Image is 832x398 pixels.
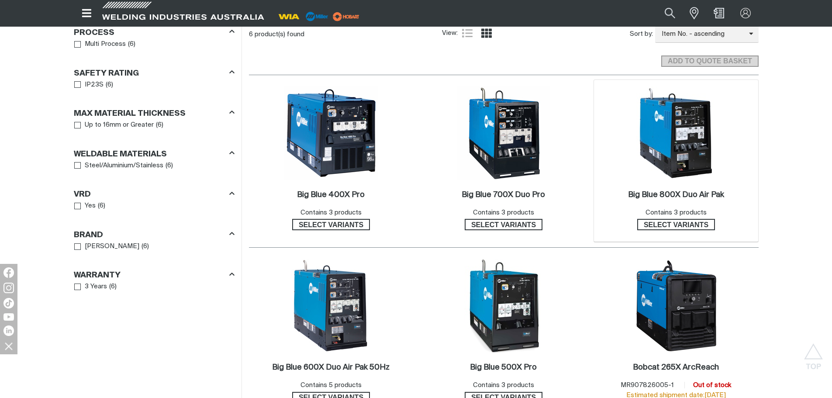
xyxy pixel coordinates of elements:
[74,241,140,253] a: [PERSON_NAME]
[272,363,390,371] h2: Big Blue 600X Duo Air Pak 50Hz
[442,28,458,38] span: View:
[297,191,365,199] h2: Big Blue 400X Pro
[300,208,362,218] div: Contains 3 products
[470,363,537,373] a: Big Blue 500X Pro
[297,190,365,200] a: Big Blue 400X Pro
[628,191,724,199] h2: Big Blue 800X Duo Air Pak
[462,191,545,199] h2: Big Blue 700X Duo Pro
[85,39,126,49] span: Multi Process
[662,55,757,67] span: ADD TO QUOTE BASKET
[462,28,473,38] a: List view
[655,3,685,23] button: Search products
[74,26,235,38] div: Process
[3,313,14,321] img: YouTube
[74,107,235,119] div: Max Material Thickness
[628,190,724,200] a: Big Blue 800X Duo Air Pak
[74,23,235,293] aside: Filters
[74,200,234,212] ul: VRD
[457,87,550,180] img: Big Blue 700X Duo Pro
[74,119,154,131] a: Up to 16mm or Greater
[74,79,234,91] ul: Safety Rating
[74,270,121,280] h3: Warranty
[249,45,759,69] section: Add to cart control
[85,161,163,171] span: Steel/Aluminium/Stainless
[629,259,723,353] img: Bobcat 265X ArcReach
[74,67,235,79] div: Safety Rating
[74,190,91,200] h3: VRD
[3,325,14,336] img: LinkedIn
[74,38,234,50] ul: Process
[655,29,749,39] span: Item No. - ascending
[74,79,104,91] a: IP23S
[74,38,126,50] a: Multi Process
[3,267,14,278] img: Facebook
[74,149,167,159] h3: Weldable Materials
[74,119,234,131] ul: Max Material Thickness
[284,87,378,180] img: Big Blue 400X Pro
[74,200,96,212] a: Yes
[156,120,163,130] span: ( 6 )
[98,201,105,211] span: ( 6 )
[293,219,369,230] span: Select variants
[466,219,542,230] span: Select variants
[330,13,362,20] a: miller
[128,39,135,49] span: ( 6 )
[629,87,723,180] img: Big Blue 800X Duo Air Pak
[638,219,714,230] span: Select variants
[661,55,758,67] button: Add selected products to the shopping cart
[465,219,542,230] a: Select variants of Big Blue 700X Duo Pro
[74,281,234,293] ul: Warranty
[106,80,113,90] span: ( 6 )
[330,10,362,23] img: miller
[300,381,362,391] div: Contains 5 products
[292,219,370,230] a: Select variants of Big Blue 400X Pro
[85,120,154,130] span: Up to 16mm or Greater
[74,281,107,293] a: 3 Years
[109,282,117,292] span: ( 6 )
[74,230,103,240] h3: Brand
[272,363,390,373] a: Big Blue 600X Duo Air Pak 50Hz
[85,282,107,292] span: 3 Years
[74,228,235,240] div: Brand
[633,363,719,373] a: Bobcat 265X ArcReach
[644,3,685,23] input: Product name or item number...
[74,28,114,38] h3: Process
[74,160,164,172] a: Steel/Aluminium/Stainless
[646,208,707,218] div: Contains 3 products
[85,242,139,252] span: [PERSON_NAME]
[630,29,653,39] span: Sort by:
[249,30,442,39] div: 6
[166,161,173,171] span: ( 6 )
[470,363,537,371] h2: Big Blue 500X Pro
[633,363,719,371] h2: Bobcat 265X ArcReach
[142,242,149,252] span: ( 6 )
[74,69,139,79] h3: Safety Rating
[85,80,104,90] span: IP23S
[3,298,14,308] img: TikTok
[804,343,823,363] button: Scroll to top
[3,283,14,293] img: Instagram
[249,23,759,45] section: Product list controls
[621,382,674,388] span: MR907826005-1
[74,160,234,172] ul: Weldable Materials
[637,219,715,230] a: Select variants of Big Blue 800X Duo Air Pak
[462,190,545,200] a: Big Blue 700X Duo Pro
[473,208,534,218] div: Contains 3 products
[74,148,235,159] div: Weldable Materials
[74,269,235,281] div: Warranty
[74,188,235,200] div: VRD
[693,382,731,388] span: Out of stock
[74,241,234,253] ul: Brand
[1,339,16,353] img: hide socials
[255,31,304,38] span: product(s) found
[85,201,96,211] span: Yes
[74,109,186,119] h3: Max Material Thickness
[712,8,726,18] a: Shopping cart (0 product(s))
[284,259,378,353] img: Big Blue 600X Duo Air Pak 50Hz
[473,381,534,391] div: Contains 3 products
[457,259,550,353] img: Big Blue 500X Pro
